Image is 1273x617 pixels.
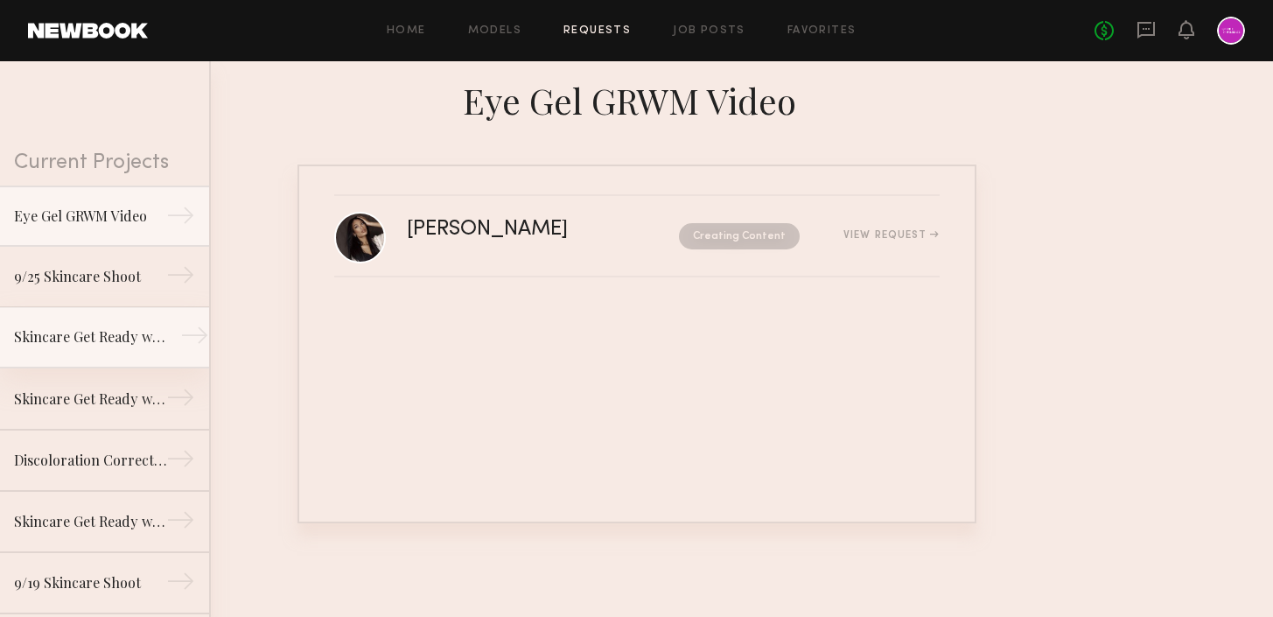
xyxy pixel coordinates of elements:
div: Eye Gel GRWM Video [297,75,976,123]
a: Models [468,25,521,37]
a: Requests [563,25,631,37]
a: Favorites [787,25,857,37]
nb-request-status: Creating Content [679,223,800,249]
div: View Request [843,230,939,241]
div: Skincare Get Ready with Me Video (Body Treatment) [14,326,166,347]
div: → [166,567,195,602]
div: → [166,261,195,296]
div: Skincare Get Ready with Me Video [14,511,166,532]
div: Skincare Get Ready with Me Video (Eye Gel) [14,389,166,410]
div: 9/25 Skincare Shoot [14,266,166,287]
div: Eye Gel GRWM Video [14,206,166,227]
div: → [166,506,195,541]
a: [PERSON_NAME]Creating ContentView Request [334,196,940,277]
div: → [166,445,195,480]
div: 9/19 Skincare Shoot [14,572,166,593]
div: → [166,383,195,418]
div: → [180,321,209,356]
div: [PERSON_NAME] [407,220,624,240]
div: → [166,201,195,236]
a: Job Posts [673,25,745,37]
div: Discoloration Correcting Serum GRWM Video [14,450,166,471]
a: Home [387,25,426,37]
